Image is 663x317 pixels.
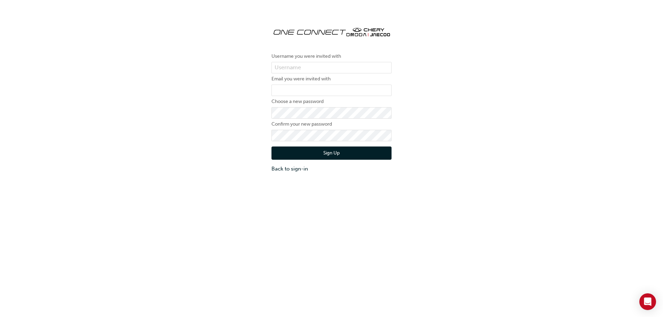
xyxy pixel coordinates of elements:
label: Username you were invited with [271,52,392,61]
button: Sign Up [271,146,392,160]
label: Email you were invited with [271,75,392,83]
input: Username [271,62,392,74]
label: Confirm your new password [271,120,392,128]
label: Choose a new password [271,97,392,106]
div: Open Intercom Messenger [639,293,656,310]
img: oneconnect [271,21,392,42]
a: Back to sign-in [271,165,392,173]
